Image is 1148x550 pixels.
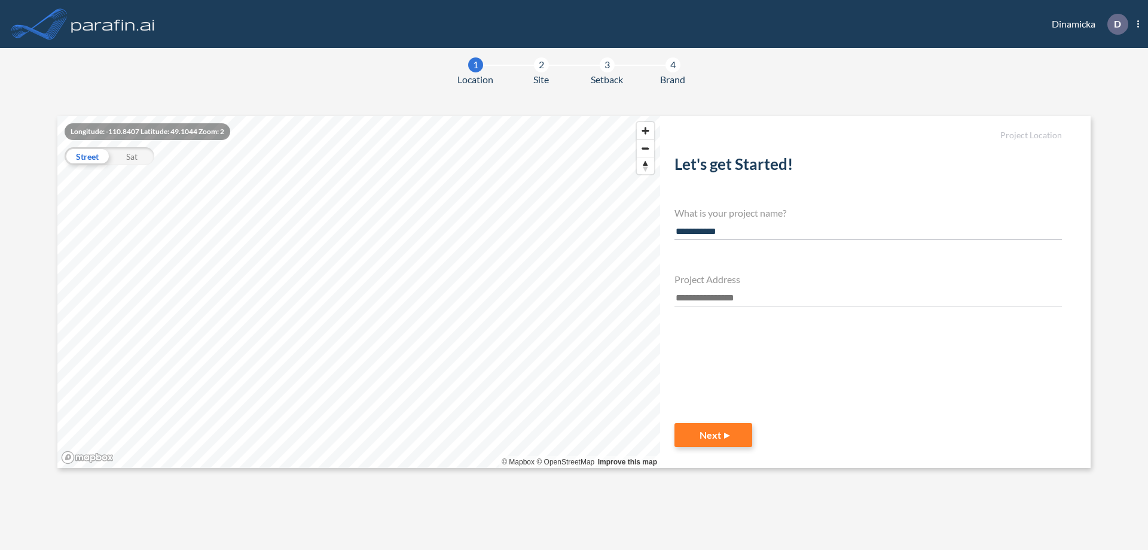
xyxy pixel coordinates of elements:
div: Dinamicka [1034,14,1139,35]
h4: Project Address [674,274,1062,285]
span: Setback [591,72,623,87]
p: D [1114,19,1121,29]
a: OpenStreetMap [536,458,594,466]
span: Brand [660,72,685,87]
a: Mapbox [502,458,535,466]
button: Reset bearing to north [637,157,654,174]
button: Zoom in [637,122,654,139]
a: Mapbox homepage [61,451,114,464]
div: 4 [665,57,680,72]
span: Zoom out [637,140,654,157]
div: 2 [534,57,549,72]
img: logo [69,12,157,36]
div: 3 [600,57,615,72]
span: Site [533,72,549,87]
button: Zoom out [637,139,654,157]
a: Improve this map [598,458,657,466]
div: 1 [468,57,483,72]
span: Location [457,72,493,87]
h5: Project Location [674,130,1062,141]
canvas: Map [57,116,660,468]
button: Next [674,423,752,447]
div: Longitude: -110.8407 Latitude: 49.1044 Zoom: 2 [65,123,230,140]
h2: Let's get Started! [674,155,1062,178]
div: Street [65,147,109,165]
div: Sat [109,147,154,165]
h4: What is your project name? [674,207,1062,218]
